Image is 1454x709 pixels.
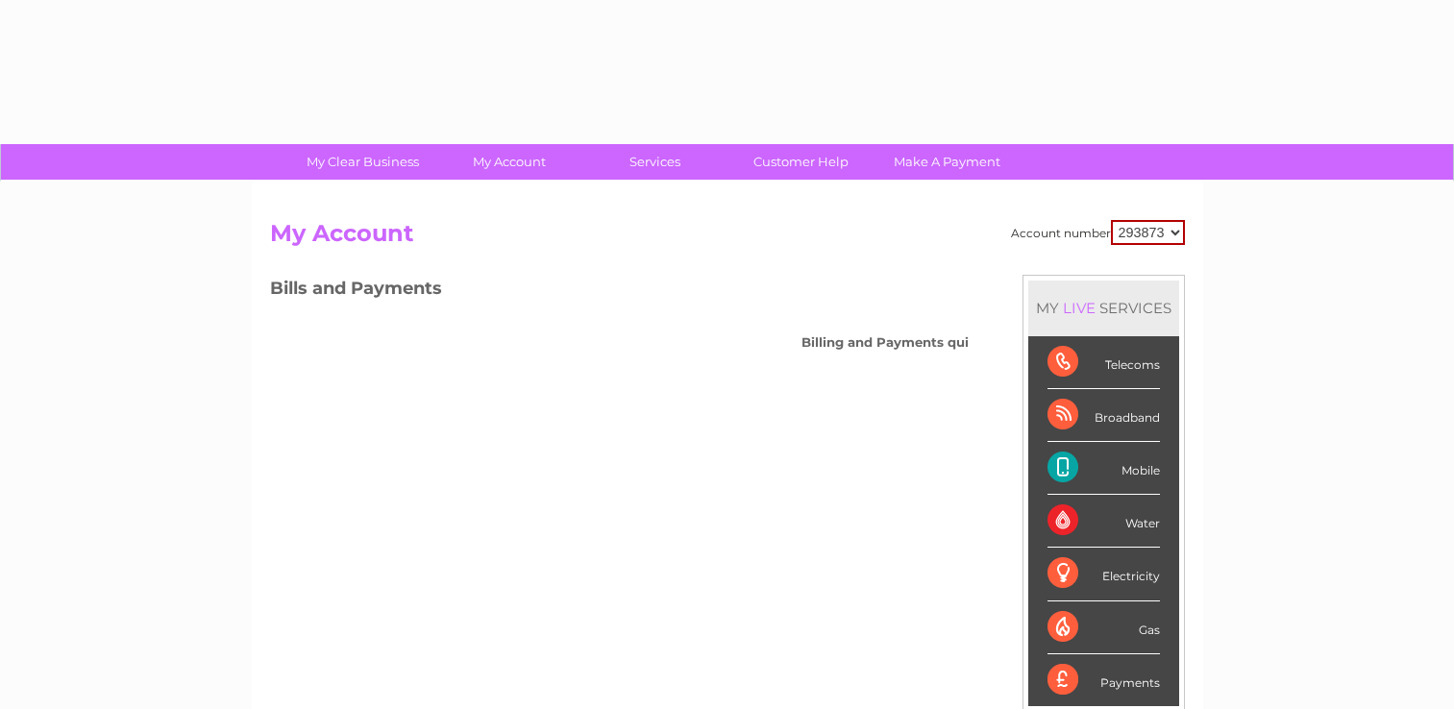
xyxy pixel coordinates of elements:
a: My Clear Business [283,144,442,180]
div: Telecoms [1047,336,1160,389]
h4: Billing and Payments qui [801,335,969,350]
div: Broadband [1047,389,1160,442]
div: LIVE [1059,299,1099,317]
a: Make A Payment [868,144,1026,180]
a: Customer Help [722,144,880,180]
div: Gas [1047,601,1160,654]
div: Mobile [1047,442,1160,495]
div: Payments [1047,654,1160,706]
div: Electricity [1047,548,1160,600]
h3: Bills and Payments [270,275,969,308]
div: MY SERVICES [1028,281,1179,335]
div: Account number [1011,220,1185,245]
a: Services [576,144,734,180]
div: Water [1047,495,1160,548]
h2: My Account [270,220,1185,257]
a: My Account [430,144,588,180]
